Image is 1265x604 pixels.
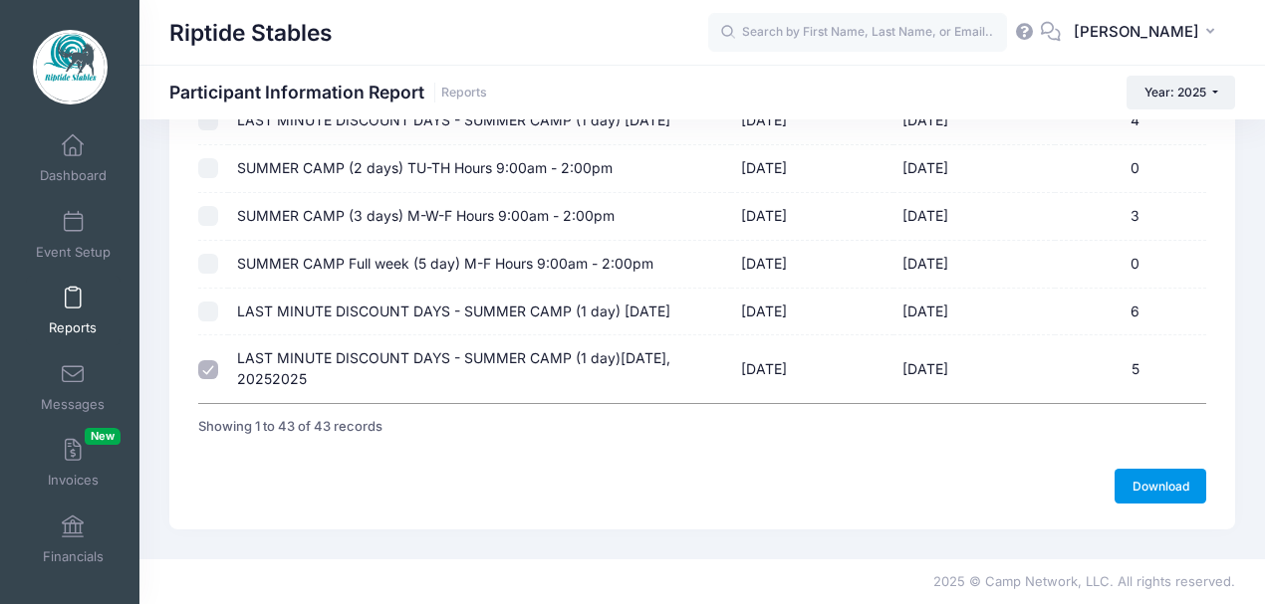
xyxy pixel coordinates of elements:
td: [DATE] [893,193,1055,241]
td: [DATE] [731,193,892,241]
span: Messages [41,396,105,413]
td: LAST MINUTE DISCOUNT DAYS - SUMMER CAMP (1 day) [DATE] [228,289,732,336]
td: [DATE] [731,145,892,193]
td: [DATE] [893,145,1055,193]
td: [DATE] [731,241,892,289]
span: Dashboard [40,168,107,185]
td: [DATE] [893,98,1055,145]
span: Year: 2025 [1144,85,1206,100]
button: Year: 2025 [1127,76,1235,109]
td: LAST MINUTE DISCOUNT DAYS - SUMMER CAMP (1 day) [DATE] [228,98,732,145]
span: Financials [43,548,104,565]
h1: Riptide Stables [169,10,333,56]
td: SUMMER CAMP Full week (5 day) M-F Hours 9:00am - 2:00pm [228,241,732,289]
td: 3 [1055,193,1206,241]
td: SUMMER CAMP (3 days) M-W-F Hours 9:00am - 2:00pm [228,193,732,241]
img: Riptide Stables [33,30,108,104]
td: 6 [1055,289,1206,336]
div: Showing 1 to 43 of 43 records [198,404,382,450]
a: Reports [441,86,487,101]
span: Invoices [48,473,99,490]
input: Search by First Name, Last Name, or Email... [708,13,1007,53]
td: [DATE] [893,289,1055,336]
td: 5 [1055,335,1206,403]
td: [DATE] [893,335,1055,403]
td: SUMMER CAMP (2 days) TU-TH Hours 9:00am - 2:00pm [228,145,732,193]
td: [DATE] [893,241,1055,289]
td: [DATE] [731,335,892,403]
span: [PERSON_NAME] [1074,21,1199,43]
a: Download [1115,469,1206,503]
a: Reports [26,276,121,345]
td: LAST MINUTE DISCOUNT DAYS - SUMMER CAMP (1 day)[DATE], 20252025 [228,335,732,403]
a: Financials [26,504,121,574]
td: [DATE] [731,98,892,145]
span: 2025 © Camp Network, LLC. All rights reserved. [933,573,1235,589]
td: [DATE] [731,289,892,336]
span: Event Setup [36,244,111,261]
span: Reports [49,320,97,337]
td: 0 [1055,145,1206,193]
a: InvoicesNew [26,428,121,498]
button: [PERSON_NAME] [1061,10,1235,56]
a: Messages [26,352,121,422]
td: 0 [1055,241,1206,289]
a: Event Setup [26,200,121,270]
h1: Participant Information Report [169,82,487,102]
a: Dashboard [26,123,121,193]
td: 4 [1055,98,1206,145]
span: New [85,428,121,445]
